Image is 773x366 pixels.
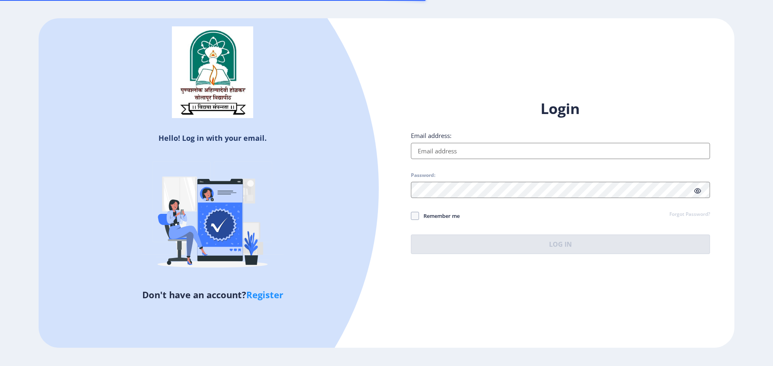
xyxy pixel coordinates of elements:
[411,172,435,179] label: Password:
[411,143,710,159] input: Email address
[411,99,710,118] h1: Login
[172,26,253,118] img: sulogo.png
[419,211,460,221] span: Remember me
[141,146,284,288] img: Verified-rafiki.svg
[411,235,710,254] button: Log In
[45,288,380,301] h5: Don't have an account?
[669,211,710,218] a: Forgot Password?
[411,131,452,140] label: Email address:
[246,288,283,301] a: Register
